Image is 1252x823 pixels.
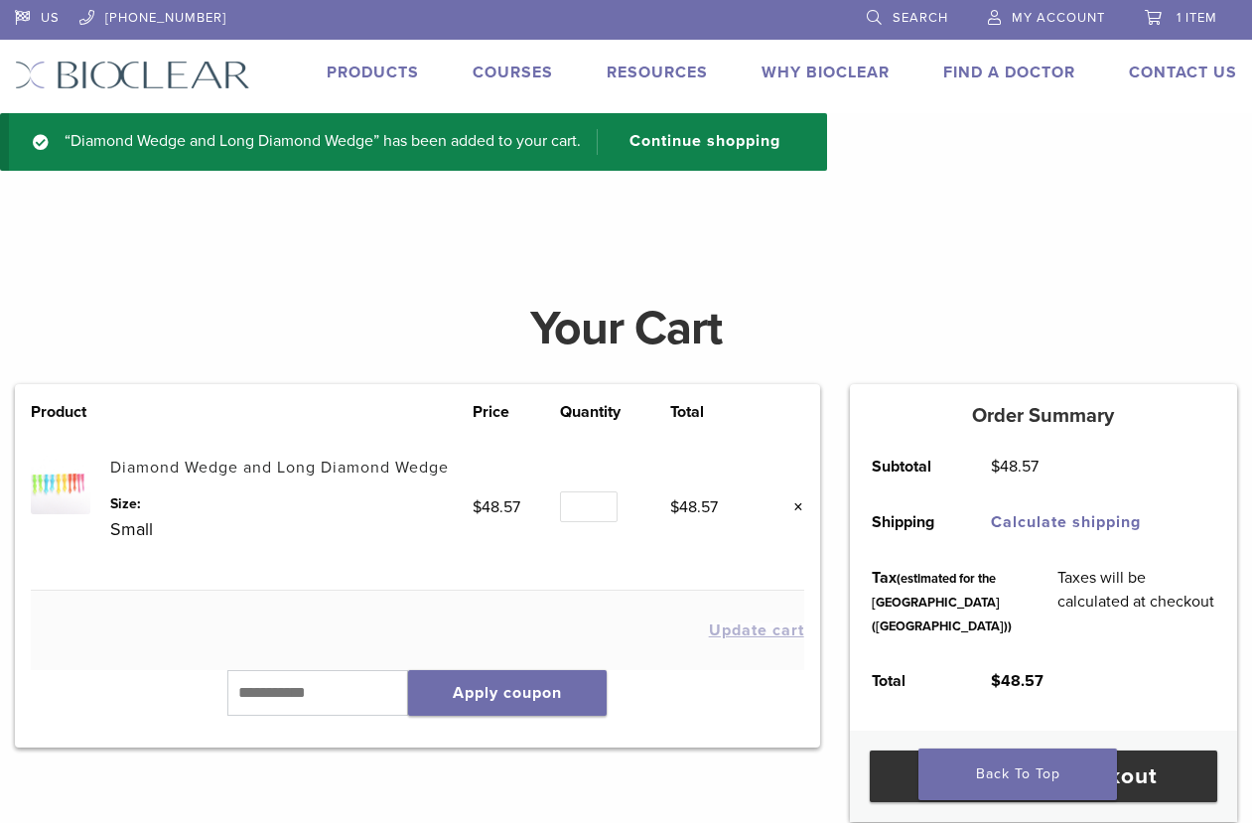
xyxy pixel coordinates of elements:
[918,749,1117,800] a: Back To Top
[850,550,1035,653] th: Tax
[473,400,560,424] th: Price
[943,63,1075,82] a: Find A Doctor
[670,497,718,517] bdi: 48.57
[991,512,1141,532] a: Calculate shipping
[31,400,110,424] th: Product
[670,497,679,517] span: $
[1012,10,1105,26] span: My Account
[670,400,758,424] th: Total
[991,457,1000,477] span: $
[473,497,520,517] bdi: 48.57
[607,63,708,82] a: Resources
[778,494,804,520] a: Remove this item
[893,10,948,26] span: Search
[110,493,473,514] dt: Size:
[31,456,89,514] img: Diamond Wedge and Long Diamond Wedge
[1177,10,1217,26] span: 1 item
[991,457,1039,477] bdi: 48.57
[850,494,969,550] th: Shipping
[850,653,969,709] th: Total
[110,514,473,544] p: Small
[560,400,670,424] th: Quantity
[597,129,795,155] a: Continue shopping
[991,671,1001,691] span: $
[110,458,449,478] a: Diamond Wedge and Long Diamond Wedge
[709,622,804,638] button: Update cart
[1129,63,1237,82] a: Contact Us
[872,571,1012,634] small: (estimated for the [GEOGRAPHIC_DATA] ([GEOGRAPHIC_DATA]))
[1035,550,1237,653] td: Taxes will be calculated at checkout
[991,671,1043,691] bdi: 48.57
[473,497,482,517] span: $
[408,670,607,716] button: Apply coupon
[15,61,250,89] img: Bioclear
[473,63,553,82] a: Courses
[850,439,969,494] th: Subtotal
[762,63,890,82] a: Why Bioclear
[870,751,1217,802] a: Proceed to checkout
[850,404,1237,428] h5: Order Summary
[327,63,419,82] a: Products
